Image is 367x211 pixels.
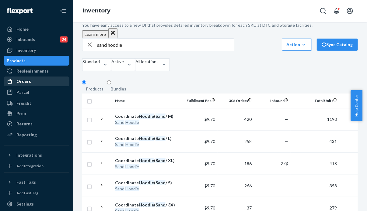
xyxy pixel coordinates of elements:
span: 279 [330,205,337,210]
em: Hoodie [139,114,154,119]
input: All locations [135,65,136,71]
div: Add Integration [16,163,44,168]
a: Inventory [83,7,110,14]
span: $9.70 [204,139,215,144]
em: Hoodie [125,186,139,191]
a: Products [4,56,69,66]
span: 358 [330,183,337,188]
a: Reporting [4,130,69,140]
div: Freight [16,100,31,106]
button: Action [282,39,312,51]
div: All locations [135,59,159,65]
button: Integrations [4,150,69,160]
div: Inbounds [16,36,35,43]
em: Hoodie [139,202,154,207]
th: Fulfillment Fee [181,94,218,108]
em: Sand [115,164,124,169]
em: Sand [156,136,166,141]
button: Fast Tags [4,177,69,187]
span: 431 [330,139,337,144]
div: Home [16,26,29,32]
div: Integrations [16,152,42,158]
em: Hoodie [125,142,139,147]
td: 420 [218,108,254,130]
em: Sand [115,142,124,147]
th: Name [113,94,181,108]
div: Coordinate ( / 3X) [115,202,179,208]
span: — [285,117,288,122]
td: 258 [218,130,254,152]
th: 30d Orders [218,94,254,108]
div: Products [86,86,103,92]
a: Add Integration [4,162,69,170]
div: Prep [16,111,26,117]
a: Parcel [4,87,69,97]
span: 1190 [327,117,337,122]
div: Replenishments [16,68,49,74]
span: $9.70 [204,205,215,210]
a: Inventory [4,46,69,55]
input: Bundles [107,80,111,84]
td: 2 [254,152,291,175]
div: Coordinate ( / L) [115,135,179,141]
div: Inventory [16,47,36,53]
span: $9.70 [204,183,215,188]
td: 266 [218,175,254,197]
span: 418 [330,161,337,166]
button: Open Search Box [317,5,329,17]
em: Sand [156,114,166,119]
button: Sync Catalog [317,39,358,51]
span: — [285,205,288,210]
a: Home [4,24,69,34]
em: Hoodie [139,158,154,163]
span: $9.70 [204,161,215,166]
div: Fast Tags [16,179,36,185]
div: Settings [16,201,34,207]
div: Action [286,42,307,48]
a: Prep [4,109,69,118]
th: Inbound [254,94,291,108]
div: Parcel [16,89,29,95]
div: Reporting [16,132,37,138]
em: Sand [115,186,124,191]
em: Sand [156,180,166,185]
button: Close Navigation [57,5,69,17]
a: Freight [4,98,69,108]
div: Returns [16,121,33,127]
button: Close [108,28,117,38]
div: Standard [82,59,100,65]
div: Orders [16,78,31,84]
em: Sand [156,202,166,207]
div: Add Fast Tag [16,190,38,196]
div: Coordinate ( / S) [115,180,179,186]
a: Returns [4,119,69,129]
em: Hoodie [125,120,139,125]
span: — [285,139,288,144]
button: Learn more [82,30,108,38]
input: Products [82,80,86,84]
img: Flexport logo [7,8,33,14]
input: Active [111,65,112,71]
a: Orders [4,77,69,86]
div: Coordinate ( / XL) [115,158,179,164]
em: Hoodie [139,180,154,185]
em: Sand [156,158,166,163]
p: You have early access to a new UI that provides detailed inventory breakdown for each SKU at DTC ... [82,22,358,28]
em: Sand [115,120,124,125]
a: Replenishments [4,66,69,76]
a: Settings [4,199,69,209]
input: Search inventory by name or sku [97,39,234,51]
span: — [285,183,288,188]
div: Bundles [111,86,126,92]
input: Standard [82,65,83,71]
th: Total Units [291,94,339,108]
button: Help Center [351,90,362,121]
div: Products [7,58,26,64]
em: Hoodie [139,136,154,141]
ol: breadcrumbs [78,2,115,20]
span: $9.70 [204,117,215,122]
button: Open notifications [330,5,343,17]
em: Hoodie [125,164,139,169]
td: 186 [218,152,254,175]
